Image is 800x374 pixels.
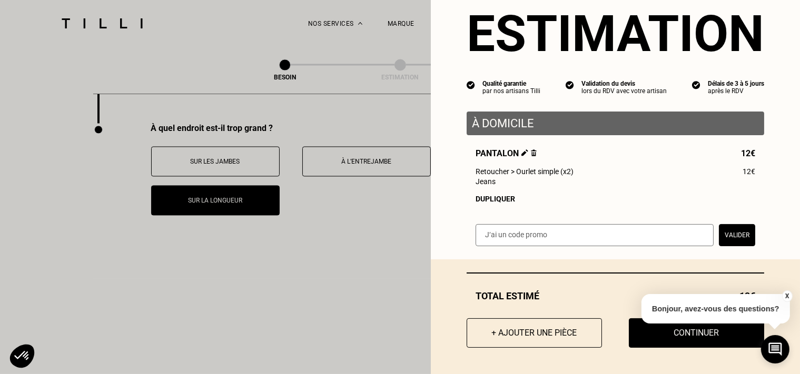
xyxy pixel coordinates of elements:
input: J‘ai un code promo [476,224,714,246]
div: Dupliquer [476,195,755,203]
img: Supprimer [531,149,537,156]
p: Bonjour, avez-vous des questions? [641,294,790,324]
button: Valider [719,224,755,246]
img: Éditer [521,149,528,156]
button: Continuer [629,318,764,348]
span: Jeans [476,177,496,186]
button: + Ajouter une pièce [467,318,602,348]
img: icon list info [692,80,700,89]
img: icon list info [467,80,475,89]
span: 12€ [743,167,755,176]
img: icon list info [566,80,574,89]
p: À domicile [472,117,759,130]
div: par nos artisans Tilli [482,87,540,95]
div: Qualité garantie [482,80,540,87]
span: Retoucher > Ourlet simple (x2) [476,167,574,176]
div: après le RDV [708,87,764,95]
div: Validation du devis [581,80,667,87]
div: Total estimé [467,290,764,301]
button: X [782,290,792,302]
section: Estimation [467,4,764,63]
div: lors du RDV avec votre artisan [581,87,667,95]
span: Pantalon [476,148,537,158]
span: 12€ [741,148,755,158]
div: Délais de 3 à 5 jours [708,80,764,87]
